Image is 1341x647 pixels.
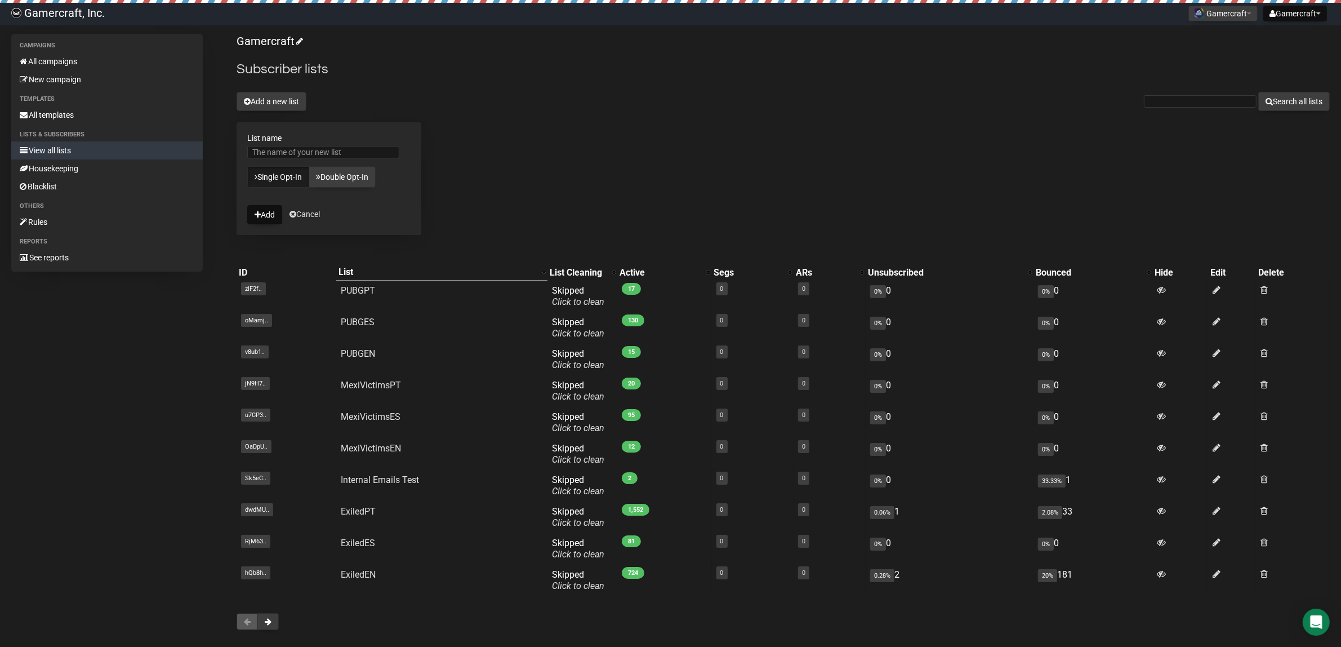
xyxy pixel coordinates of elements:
img: 495c379b842add29c2f3abb19115e0e4 [11,8,21,18]
button: Gamercraft [1263,6,1327,21]
button: Gamercraft [1188,6,1258,21]
a: Single Opt-In [247,166,309,188]
div: Open Intercom Messenger [1303,609,1330,636]
img: 1.png [1195,8,1204,17]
